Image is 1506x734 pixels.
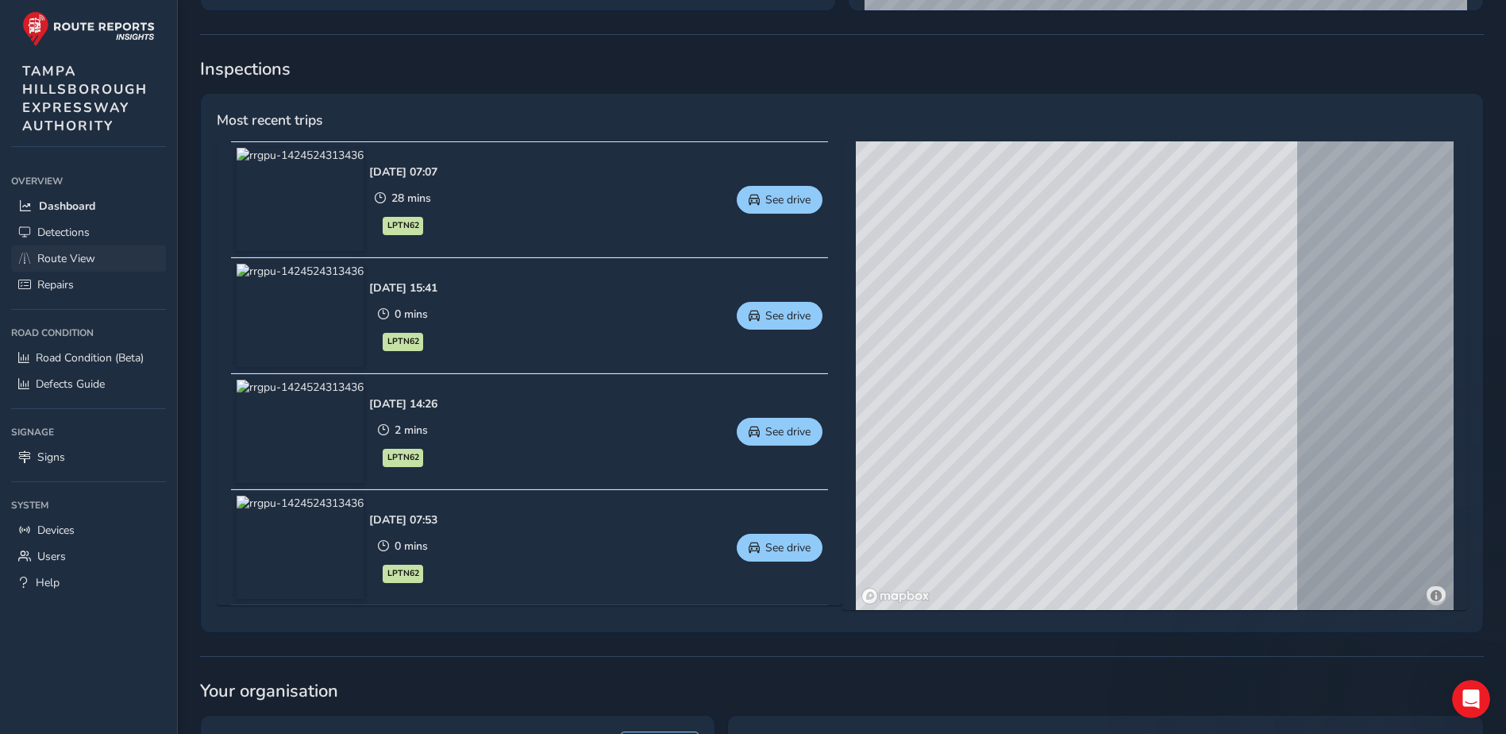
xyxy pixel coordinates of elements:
[11,543,166,570] a: Users
[37,277,74,292] span: Repairs
[395,307,428,322] span: 0 mins
[11,219,166,245] a: Detections
[237,496,364,599] img: rrgpu-1424524313436
[37,523,75,538] span: Devices
[200,57,1484,81] span: Inspections
[11,420,166,444] div: Signage
[369,164,437,180] div: [DATE] 07:07
[37,251,95,266] span: Route View
[737,186,822,214] button: See drive
[11,570,166,596] a: Help
[387,219,419,232] span: LPTN62
[765,192,811,207] span: See drive
[765,424,811,439] span: See drive
[36,575,60,590] span: Help
[11,321,166,345] div: Road Condition
[11,193,166,219] a: Dashboard
[36,350,144,365] span: Road Condition (Beta)
[200,679,1484,703] span: Your organisation
[37,225,90,240] span: Detections
[22,62,148,135] span: TAMPA HILLSBOROUGH EXPRESSWAY AUTHORITY
[37,450,65,465] span: Signs
[36,377,105,392] span: Defects Guide
[237,264,364,367] img: rrgpu-1424524313436
[237,148,364,251] img: rrgpu-1424524313436
[11,517,166,543] a: Devices
[387,335,419,348] span: LPTN62
[11,444,166,470] a: Signs
[22,11,155,47] img: rr logo
[237,380,364,483] img: rrgpu-1424524313436
[737,534,822,562] button: See drive
[1452,680,1490,718] iframe: Intercom live chat
[737,418,822,446] button: See drive
[11,493,166,517] div: System
[765,540,811,555] span: See drive
[11,345,166,371] a: Road Condition (Beta)
[737,302,822,330] button: See drive
[387,567,419,580] span: LPTN62
[369,280,437,296] div: [DATE] 15:41
[37,549,66,564] span: Users
[369,512,437,527] div: [DATE] 07:53
[11,371,166,397] a: Defects Guide
[11,169,166,193] div: Overview
[765,308,811,323] span: See drive
[11,245,166,272] a: Route View
[387,451,419,464] span: LPTN62
[395,423,428,438] span: 2 mins
[39,199,95,214] span: Dashboard
[217,110,322,130] span: Most recent trips
[395,539,428,554] span: 0 mins
[11,272,166,298] a: Repairs
[391,191,431,206] span: 28 mins
[369,396,437,411] div: [DATE] 14:26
